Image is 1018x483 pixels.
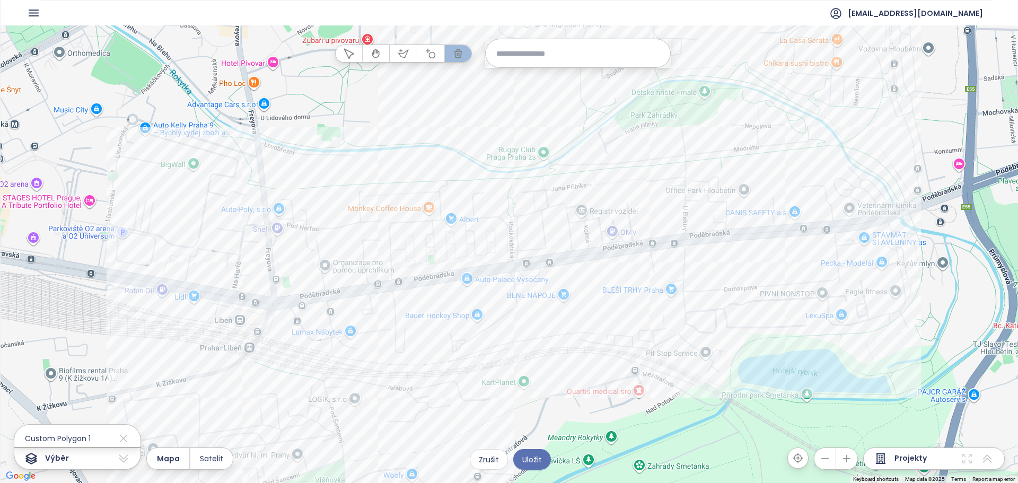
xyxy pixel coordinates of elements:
[951,476,966,482] a: Terms (opens in new tab)
[45,452,69,465] span: Výběr
[513,449,551,470] button: Uložit
[3,469,38,483] a: Open this area in Google Maps (opens a new window)
[479,454,499,466] span: Zrušit
[200,453,223,464] span: Satelit
[894,452,927,465] span: Projekty
[853,476,899,483] button: Keyboard shortcuts
[147,448,189,469] button: Mapa
[972,476,1015,482] a: Report a map error
[157,453,180,464] span: Mapa
[3,469,38,483] img: Google
[522,454,542,466] span: Uložit
[14,430,91,447] span: Custom Polygon 1
[848,1,983,26] span: [EMAIL_ADDRESS][DOMAIN_NAME]
[190,448,233,469] button: Satelit
[905,476,945,482] span: Map data ©2025
[470,449,508,470] button: Zrušit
